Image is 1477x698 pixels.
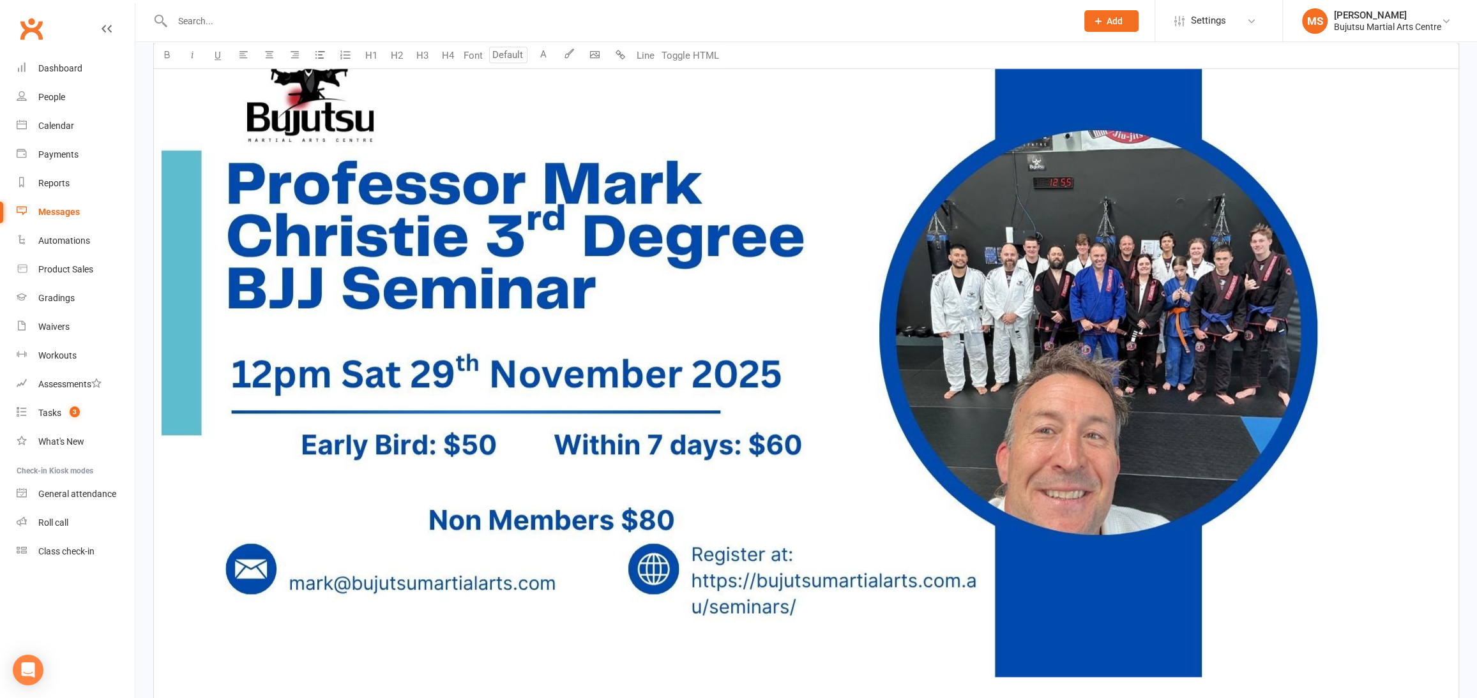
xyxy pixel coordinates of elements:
[384,43,409,68] button: H2
[215,50,221,61] span: U
[205,43,231,68] button: U
[17,537,135,566] a: Class kiosk mode
[38,264,93,274] div: Product Sales
[38,379,102,389] div: Assessments
[38,408,61,418] div: Tasks
[17,509,135,537] a: Roll call
[38,436,84,447] div: What's New
[17,112,135,140] a: Calendar
[15,13,47,45] a: Clubworx
[38,293,75,303] div: Gradings
[17,399,135,427] a: Tasks 3
[13,655,43,685] div: Open Intercom Messenger
[38,63,82,73] div: Dashboard
[17,341,135,370] a: Workouts
[358,43,384,68] button: H1
[460,43,486,68] button: Font
[38,489,116,499] div: General attendance
[70,406,80,417] span: 3
[38,546,95,556] div: Class check-in
[17,313,135,341] a: Waivers
[38,121,74,131] div: Calendar
[17,370,135,399] a: Assessments
[1191,6,1226,35] span: Settings
[489,47,527,63] input: Default
[17,480,135,509] a: General attendance kiosk mode
[17,140,135,169] a: Payments
[1334,10,1441,21] div: [PERSON_NAME]
[17,83,135,112] a: People
[17,284,135,313] a: Gradings
[435,43,460,68] button: H4
[17,226,135,255] a: Automations
[38,350,77,360] div: Workouts
[409,43,435,68] button: H3
[38,207,80,217] div: Messages
[38,149,79,160] div: Payments
[38,178,70,188] div: Reports
[1302,8,1328,34] div: MS
[1084,10,1139,32] button: Add
[1334,21,1441,33] div: Bujutsu Martial Arts Centre
[17,54,135,83] a: Dashboard
[17,169,135,198] a: Reports
[17,427,135,456] a: What's New
[658,43,722,68] button: Toggle HTML
[633,43,658,68] button: Line
[38,322,70,332] div: Waivers
[17,198,135,226] a: Messages
[17,255,135,284] a: Product Sales
[531,43,556,68] button: A
[38,235,90,246] div: Automations
[38,517,68,528] div: Roll call
[1107,16,1123,26] span: Add
[169,12,1068,30] input: Search...
[38,92,65,102] div: People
